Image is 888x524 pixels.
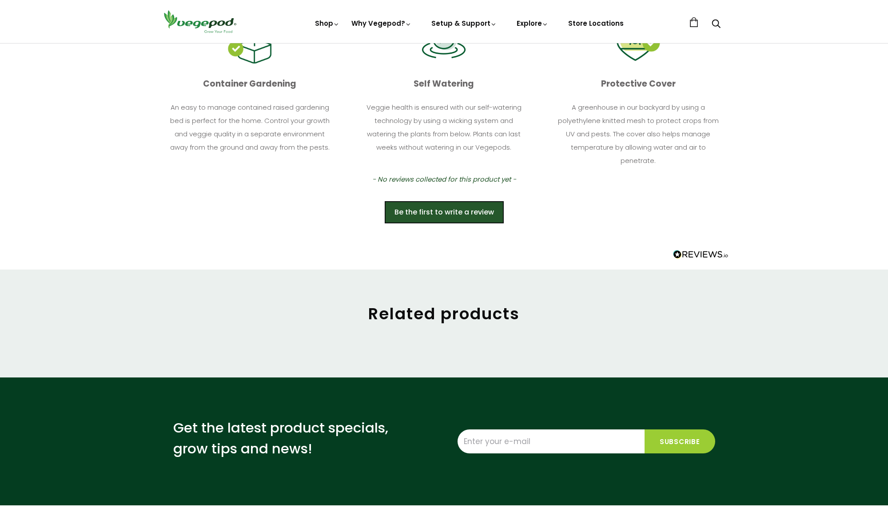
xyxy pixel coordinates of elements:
[431,19,497,28] a: Setup & Support
[315,19,340,28] a: Shop
[385,201,504,223] div: Be the first to write a review
[568,19,624,28] a: Store Locations
[673,250,729,259] img: Leads to vegepod.co.uk's company reviews page on REVIEWS.io.
[160,75,340,92] p: Container Gardening
[173,417,395,459] p: Get the latest product specials, grow tips and news!
[167,101,332,154] p: An easy to manage contained raised gardening bed is perfect for the home. Control your growth and...
[712,20,721,29] a: Search
[362,101,526,154] p: Veggie health is ensured with our self-watering technology by using a wicking system and watering...
[160,304,729,323] h2: Related products
[372,175,516,184] em: - No reviews collected for this product yet -
[354,75,534,92] p: Self Watering
[160,9,240,34] img: Vegepod
[458,429,645,453] input: Enter your e-mail
[645,429,715,453] input: Subscribe
[160,192,729,223] div: Be the first to write a review
[517,19,549,28] a: Explore
[351,19,412,28] a: Why Vegepod?
[556,101,721,167] p: A greenhouse in our backyard by using a polyethylene knitted mesh to protect crops from UV and pe...
[548,75,728,92] p: Protective Cover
